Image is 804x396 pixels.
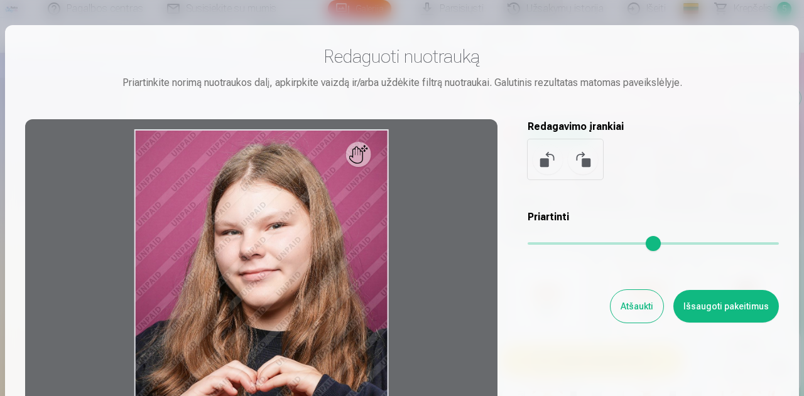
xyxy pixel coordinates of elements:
button: Išsaugoti pakeitimus [673,290,779,323]
h5: Redagavimo įrankiai [528,119,779,134]
h5: Priartinti [528,210,779,225]
button: Atšaukti [611,290,663,323]
div: Priartinkite norimą nuotraukos dalį, apkirpkite vaizdą ir/arba uždėkite filtrą nuotraukai. Galuti... [25,75,779,90]
h3: Redaguoti nuotrauką [25,45,779,68]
